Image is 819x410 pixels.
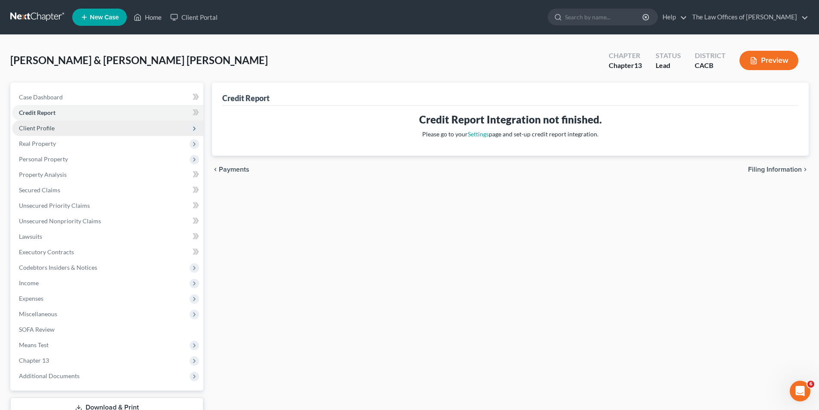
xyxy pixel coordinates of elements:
p: Please go to your page and set-up credit report integration. [229,130,791,139]
a: Property Analysis [12,167,203,182]
a: Executory Contracts [12,244,203,260]
a: The Law Offices of [PERSON_NAME] [688,9,808,25]
div: Status [656,51,681,61]
button: Filing Information chevron_right [748,166,809,173]
input: Search by name... [565,9,644,25]
a: Case Dashboard [12,89,203,105]
span: Chapter 13 [19,357,49,364]
a: Unsecured Nonpriority Claims [12,213,203,229]
a: Secured Claims [12,182,203,198]
span: Secured Claims [19,186,60,194]
span: Expenses [19,295,43,302]
a: Credit Report [12,105,203,120]
a: Home [129,9,166,25]
span: Means Test [19,341,49,348]
span: Credit Report [19,109,55,116]
span: Payments [219,166,249,173]
span: 6 [807,381,814,388]
span: Personal Property [19,155,68,163]
div: Lead [656,61,681,71]
span: Additional Documents [19,372,80,379]
h3: Credit Report Integration not finished. [229,113,791,126]
span: Lawsuits [19,233,42,240]
span: New Case [90,14,119,21]
a: Lawsuits [12,229,203,244]
span: SOFA Review [19,326,55,333]
a: Client Portal [166,9,222,25]
div: Credit Report [222,93,270,103]
span: Real Property [19,140,56,147]
div: CACB [695,61,726,71]
button: Preview [739,51,798,70]
span: Codebtors Insiders & Notices [19,264,97,271]
a: Settings [468,130,489,138]
span: Unsecured Nonpriority Claims [19,217,101,225]
span: Client Profile [19,124,55,132]
span: Filing Information [748,166,802,173]
a: Unsecured Priority Claims [12,198,203,213]
a: SOFA Review [12,322,203,337]
a: Help [658,9,687,25]
div: Chapter [609,51,642,61]
span: 13 [634,61,642,69]
span: [PERSON_NAME] & [PERSON_NAME] [PERSON_NAME] [10,54,268,66]
i: chevron_right [802,166,809,173]
button: chevron_left Payments [212,166,249,173]
span: Income [19,279,39,287]
div: District [695,51,726,61]
span: Property Analysis [19,171,67,178]
span: Unsecured Priority Claims [19,202,90,209]
span: Executory Contracts [19,248,74,256]
div: Chapter [609,61,642,71]
span: Case Dashboard [19,93,63,101]
i: chevron_left [212,166,219,173]
iframe: Intercom live chat [790,381,810,401]
span: Miscellaneous [19,310,57,318]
